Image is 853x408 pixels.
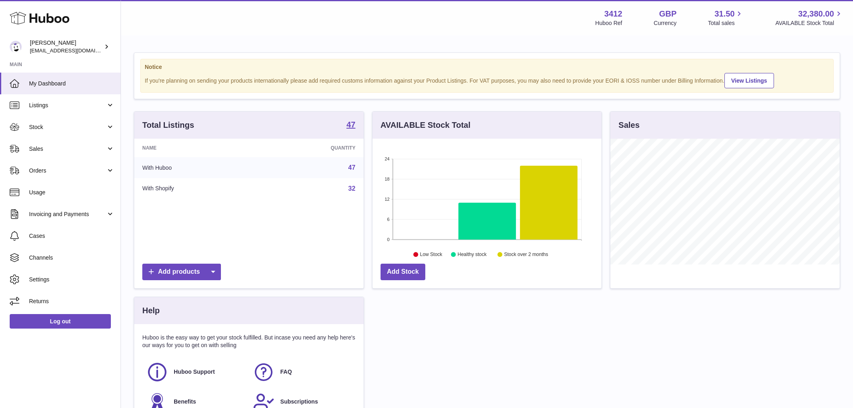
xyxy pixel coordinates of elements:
span: Orders [29,167,106,175]
span: Stock [29,123,106,131]
div: If you're planning on sending your products internationally please add required customs informati... [145,72,829,88]
a: 47 [346,121,355,130]
a: Log out [10,314,111,329]
span: Sales [29,145,106,153]
span: Channels [29,254,114,262]
strong: Notice [145,63,829,71]
text: Healthy stock [458,252,487,258]
span: Listings [29,102,106,109]
span: AVAILABLE Stock Total [775,19,843,27]
a: View Listings [724,73,774,88]
span: Total sales [708,19,744,27]
h3: Sales [618,120,639,131]
span: Invoicing and Payments [29,210,106,218]
span: Benefits [174,398,196,406]
span: Returns [29,298,114,305]
span: 32,380.00 [798,8,834,19]
text: Stock over 2 months [504,252,548,258]
h3: Total Listings [142,120,194,131]
span: Usage [29,189,114,196]
text: 6 [387,217,389,222]
span: Cases [29,232,114,240]
a: Add Stock [381,264,425,280]
th: Quantity [258,139,364,157]
td: With Shopify [134,178,258,199]
td: With Huboo [134,157,258,178]
a: FAQ [253,361,351,383]
text: 18 [385,177,389,181]
span: Huboo Support [174,368,215,376]
div: Currency [654,19,677,27]
span: 31.50 [714,8,734,19]
span: FAQ [280,368,292,376]
text: Low Stock [420,252,443,258]
th: Name [134,139,258,157]
span: Subscriptions [280,398,318,406]
div: [PERSON_NAME] [30,39,102,54]
h3: AVAILABLE Stock Total [381,120,470,131]
strong: 47 [346,121,355,129]
text: 24 [385,156,389,161]
div: Huboo Ref [595,19,622,27]
a: Huboo Support [146,361,245,383]
span: My Dashboard [29,80,114,87]
a: 31.50 Total sales [708,8,744,27]
text: 12 [385,197,389,202]
a: Add products [142,264,221,280]
strong: 3412 [604,8,622,19]
a: 47 [348,164,356,171]
h3: Help [142,305,160,316]
text: 0 [387,237,389,242]
a: 32,380.00 AVAILABLE Stock Total [775,8,843,27]
strong: GBP [659,8,676,19]
img: internalAdmin-3412@internal.huboo.com [10,41,22,53]
a: 32 [348,185,356,192]
p: Huboo is the easy way to get your stock fulfilled. But incase you need any help here's our ways f... [142,334,356,349]
span: Settings [29,276,114,283]
span: [EMAIL_ADDRESS][DOMAIN_NAME] [30,47,119,54]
